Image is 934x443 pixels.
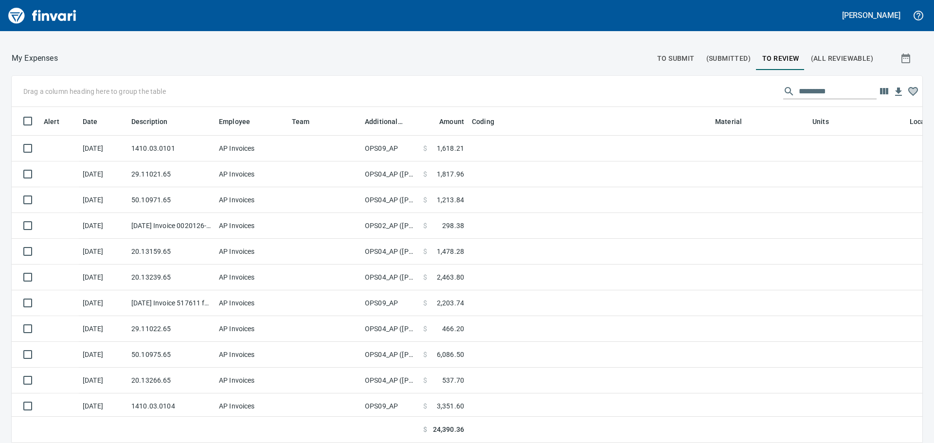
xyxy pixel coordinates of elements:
span: 537.70 [442,375,464,385]
span: 2,463.80 [437,272,464,282]
td: [DATE] [79,187,127,213]
td: [DATE] [79,239,127,265]
td: AP Invoices [215,213,288,239]
td: OPS04_AP ([PERSON_NAME], [PERSON_NAME], [PERSON_NAME], [PERSON_NAME], [PERSON_NAME]) [361,161,419,187]
span: Description [131,116,168,127]
td: 29.11022.65 [127,316,215,342]
span: Coding [472,116,507,127]
span: $ [423,375,427,385]
td: AP Invoices [215,316,288,342]
td: OPS04_AP ([PERSON_NAME], [PERSON_NAME], [PERSON_NAME], [PERSON_NAME], [PERSON_NAME]) [361,239,419,265]
td: [DATE] [79,136,127,161]
span: $ [423,350,427,359]
button: Choose columns to display [877,84,891,99]
span: $ [423,401,427,411]
td: AP Invoices [215,342,288,368]
span: Amount [439,116,464,127]
span: Team [292,116,310,127]
span: 3,351.60 [437,401,464,411]
td: [DATE] [79,368,127,393]
span: (All Reviewable) [811,53,873,65]
span: $ [423,324,427,334]
button: Show transactions within a particular date range [891,47,922,70]
td: [DATE] [79,213,127,239]
td: AP Invoices [215,393,288,419]
span: 2,203.74 [437,298,464,308]
span: Date [83,116,110,127]
button: Column choices favorited. Click to reset to default [906,84,920,99]
span: 1,478.28 [437,247,464,256]
span: $ [423,425,427,435]
span: $ [423,143,427,153]
span: $ [423,247,427,256]
td: [DATE] Invoice 0020126-IN from Highway Specialties LLC (1-10458) [127,213,215,239]
span: 466.20 [442,324,464,334]
td: [DATE] [79,342,127,368]
td: OPS09_AP [361,290,419,316]
span: 298.38 [442,221,464,230]
p: My Expenses [12,53,58,64]
td: AP Invoices [215,290,288,316]
span: Employee [219,116,263,127]
span: Additional Reviewer [365,116,403,127]
img: Finvari [6,4,79,27]
td: 20.13239.65 [127,265,215,290]
td: 50.10975.65 [127,342,215,368]
td: OPS04_AP ([PERSON_NAME], [PERSON_NAME], [PERSON_NAME], [PERSON_NAME], [PERSON_NAME]) [361,342,419,368]
span: Amount [427,116,464,127]
td: [DATE] [79,316,127,342]
td: 1410.03.0104 [127,393,215,419]
td: OPS04_AP ([PERSON_NAME], [PERSON_NAME], [PERSON_NAME], [PERSON_NAME], [PERSON_NAME]) [361,265,419,290]
button: Download table [891,85,906,99]
td: OPS04_AP ([PERSON_NAME], [PERSON_NAME], [PERSON_NAME], [PERSON_NAME], [PERSON_NAME]) [361,368,419,393]
span: $ [423,169,427,179]
td: [DATE] [79,161,127,187]
span: 24,390.36 [433,425,464,435]
span: To Submit [657,53,695,65]
td: OPS09_AP [361,393,419,419]
td: 20.13159.65 [127,239,215,265]
span: 6,086.50 [437,350,464,359]
span: Alert [44,116,59,127]
span: Team [292,116,323,127]
td: 29.11021.65 [127,161,215,187]
span: Employee [219,116,250,127]
span: $ [423,221,427,230]
td: [DATE] Invoice 517611 from PowerPak Civil & Safety LLC (1-39889) [127,290,215,316]
span: 1,817.96 [437,169,464,179]
button: [PERSON_NAME] [840,8,903,23]
td: 50.10971.65 [127,187,215,213]
td: [DATE] [79,393,127,419]
span: $ [423,272,427,282]
span: Units [812,116,829,127]
td: AP Invoices [215,161,288,187]
span: Date [83,116,98,127]
span: Additional Reviewer [365,116,415,127]
td: AP Invoices [215,136,288,161]
span: Description [131,116,180,127]
td: OPS04_AP ([PERSON_NAME], [PERSON_NAME], [PERSON_NAME], [PERSON_NAME], [PERSON_NAME]) [361,316,419,342]
span: Alert [44,116,72,127]
td: 20.13266.65 [127,368,215,393]
span: $ [423,298,427,308]
span: $ [423,195,427,205]
span: (Submitted) [706,53,751,65]
nav: breadcrumb [12,53,58,64]
h5: [PERSON_NAME] [842,10,900,20]
td: OPS04_AP ([PERSON_NAME], [PERSON_NAME], [PERSON_NAME], [PERSON_NAME], [PERSON_NAME]) [361,187,419,213]
span: 1,618.21 [437,143,464,153]
span: Material [715,116,754,127]
td: [DATE] [79,265,127,290]
span: To Review [762,53,799,65]
td: 1410.03.0101 [127,136,215,161]
td: OPS09_AP [361,136,419,161]
td: AP Invoices [215,239,288,265]
td: AP Invoices [215,265,288,290]
span: Coding [472,116,494,127]
span: Units [812,116,842,127]
td: OPS02_AP ([PERSON_NAME], [PERSON_NAME], [PERSON_NAME], [PERSON_NAME]) [361,213,419,239]
td: AP Invoices [215,368,288,393]
p: Drag a column heading here to group the table [23,87,166,96]
span: 1,213.84 [437,195,464,205]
